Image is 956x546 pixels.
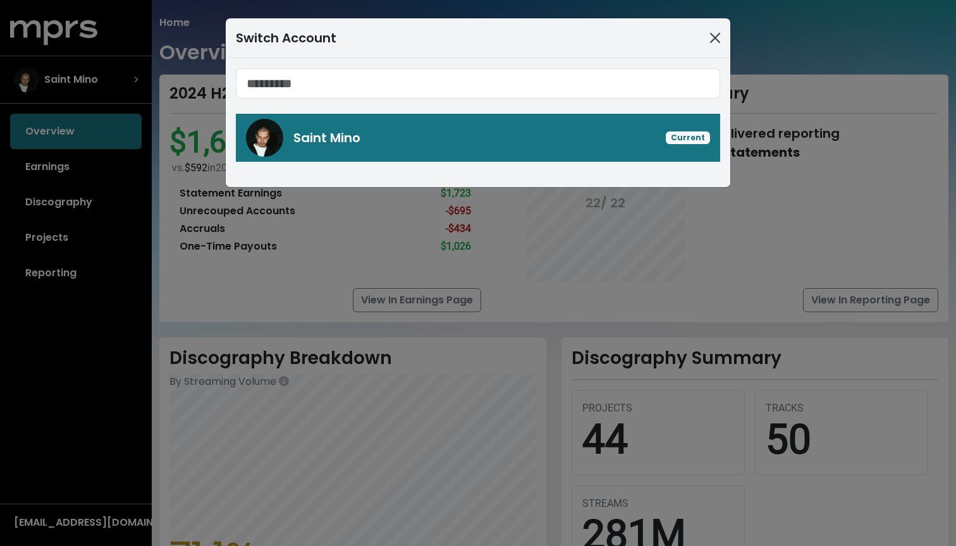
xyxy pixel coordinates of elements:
div: Switch Account [236,28,336,47]
input: Search accounts [236,68,720,99]
span: Saint Mino [293,128,360,147]
button: Close [705,28,725,48]
a: Saint MinoSaint MinoCurrent [236,114,720,162]
span: Current [666,131,710,144]
img: Saint Mino [246,119,283,157]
